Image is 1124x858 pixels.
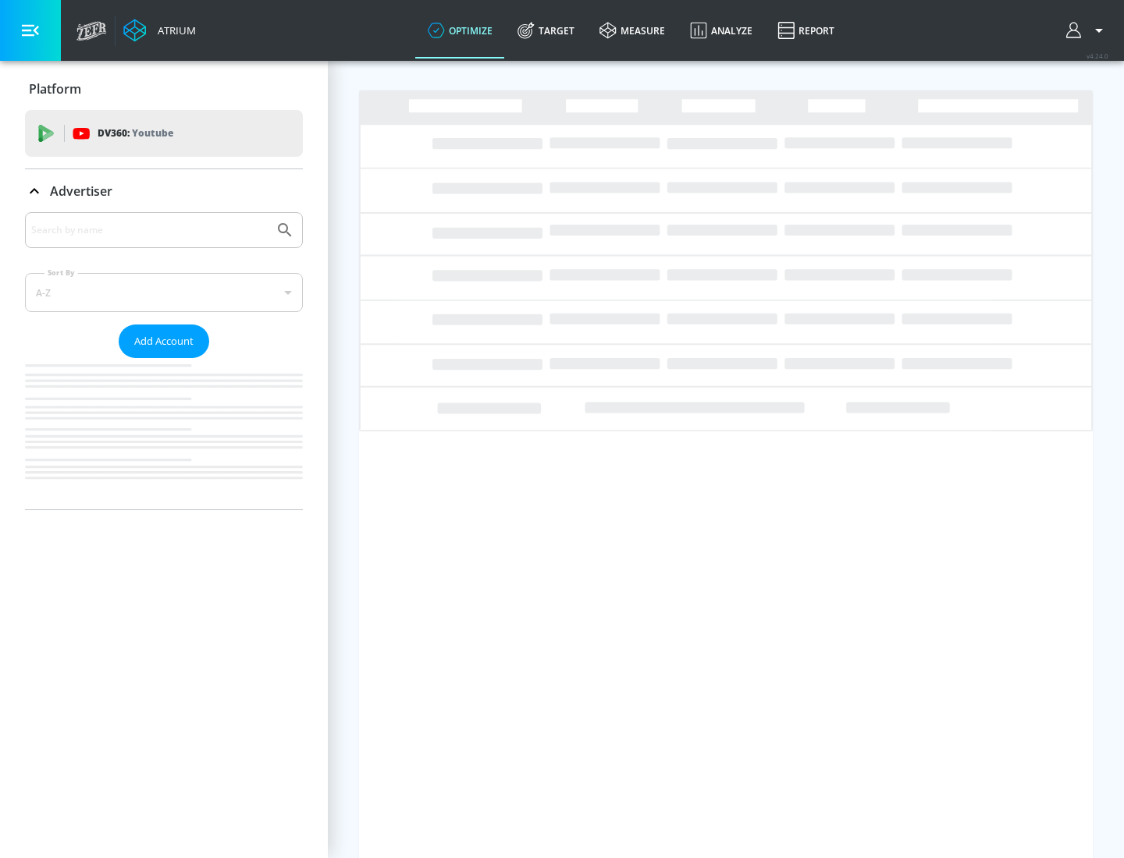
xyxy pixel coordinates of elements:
div: A-Z [25,273,303,312]
a: Report [765,2,847,58]
a: optimize [415,2,505,58]
a: Atrium [123,19,196,42]
div: Atrium [151,23,196,37]
a: measure [587,2,678,58]
input: Search by name [31,220,268,240]
div: Platform [25,67,303,111]
a: Analyze [678,2,765,58]
label: Sort By [44,268,78,278]
div: DV360: Youtube [25,110,303,157]
p: Advertiser [50,183,112,200]
nav: list of Advertiser [25,358,303,509]
span: v 4.24.0 [1087,51,1108,60]
button: Add Account [119,324,209,358]
p: Youtube [132,125,173,141]
div: Advertiser [25,169,303,213]
span: Add Account [134,332,194,350]
p: Platform [29,80,81,97]
div: Advertiser [25,212,303,509]
a: Target [505,2,587,58]
p: DV360: [98,125,173,142]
